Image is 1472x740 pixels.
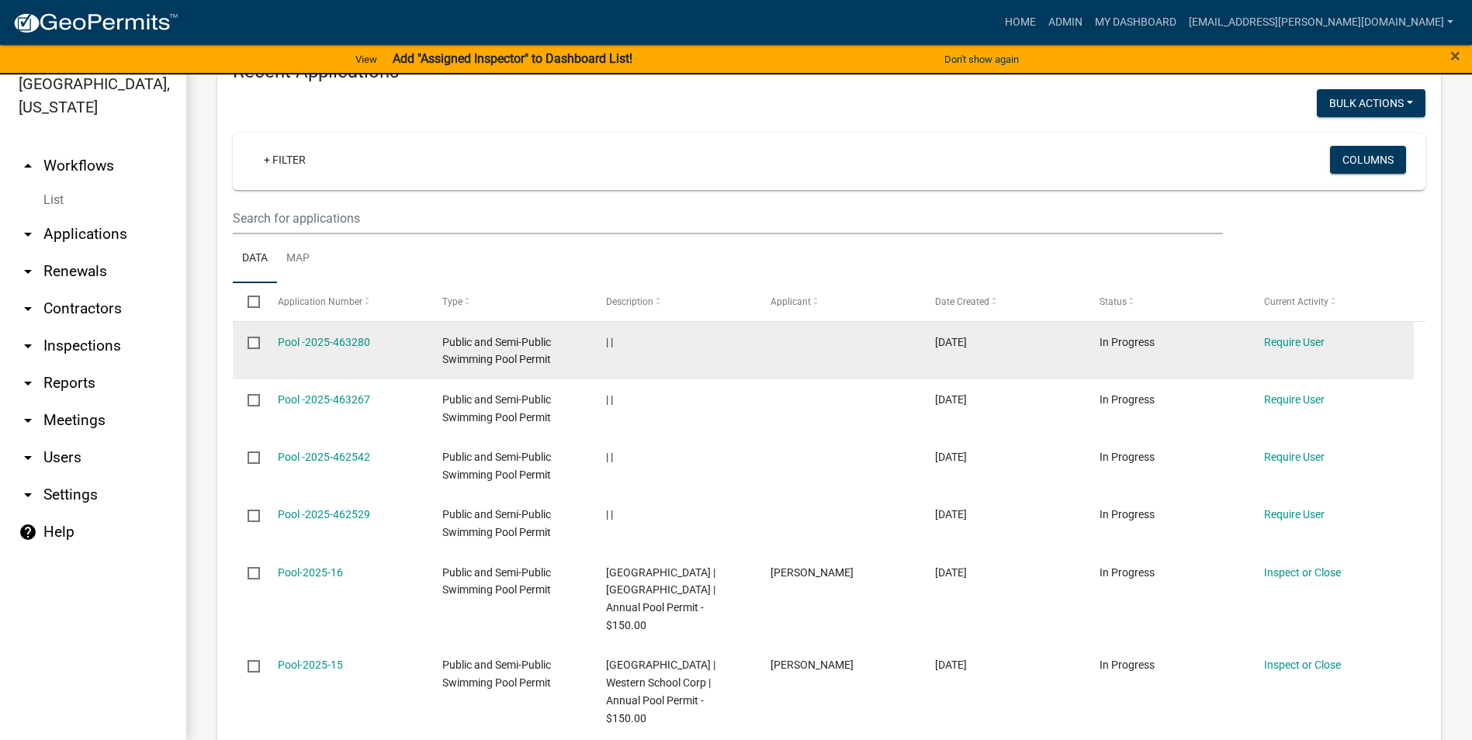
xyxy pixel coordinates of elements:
[606,659,715,724] span: Western High School | Western School Corp | Annual Pool Permit - $150.00
[1264,566,1341,579] a: Inspect or Close
[935,296,989,307] span: Date Created
[606,336,613,348] span: | |
[19,225,37,244] i: arrow_drop_down
[606,451,613,463] span: | |
[1183,8,1460,37] a: [EMAIL_ADDRESS][PERSON_NAME][DOMAIN_NAME]
[19,337,37,355] i: arrow_drop_down
[442,566,551,596] span: Public and Semi-Public Swimming Pool Permit
[606,566,715,631] span: Kokomo High School | Kokomo High School | Annual Pool Permit - $150.00
[1264,451,1325,463] a: Require User
[1100,296,1127,307] span: Status
[19,448,37,467] i: arrow_drop_down
[935,451,967,463] span: 08/12/2025
[19,157,37,175] i: arrow_drop_up
[771,296,811,307] span: Applicant
[442,336,551,366] span: Public and Semi-Public Swimming Pool Permit
[19,374,37,392] i: arrow_drop_down
[278,566,343,579] a: Pool-2025-16
[1264,508,1325,520] a: Require User
[1100,508,1155,520] span: In Progress
[278,296,362,307] span: Application Number
[1100,336,1155,348] span: In Progress
[606,393,613,406] span: | |
[1249,283,1414,320] datatable-header-cell: Current Activity
[442,451,551,481] span: Public and Semi-Public Swimming Pool Permit
[19,411,37,430] i: arrow_drop_down
[935,393,967,406] span: 08/13/2025
[1100,566,1155,579] span: In Progress
[278,659,343,671] a: Pool-2025-15
[935,659,967,671] span: 08/11/2025
[442,659,551,689] span: Public and Semi-Public Swimming Pool Permit
[393,51,632,66] strong: Add "Assigned Inspector" to Dashboard List!
[1089,8,1183,37] a: My Dashboard
[1450,45,1460,67] span: ×
[938,47,1025,72] button: Don't show again
[1450,47,1460,65] button: Close
[262,283,427,320] datatable-header-cell: Application Number
[935,566,967,579] span: 08/11/2025
[278,451,370,463] a: Pool -2025-462542
[442,508,551,538] span: Public and Semi-Public Swimming Pool Permit
[19,299,37,318] i: arrow_drop_down
[1100,451,1155,463] span: In Progress
[277,234,319,284] a: Map
[999,8,1042,37] a: Home
[349,47,383,72] a: View
[19,486,37,504] i: arrow_drop_down
[771,566,854,579] span: Jennifer Keller
[756,283,920,320] datatable-header-cell: Applicant
[251,146,318,174] a: + Filter
[233,283,262,320] datatable-header-cell: Select
[278,393,370,406] a: Pool -2025-463267
[19,523,37,541] i: help
[935,508,967,520] span: 08/12/2025
[19,262,37,281] i: arrow_drop_down
[427,283,591,320] datatable-header-cell: Type
[935,336,967,348] span: 08/13/2025
[1317,89,1425,117] button: Bulk Actions
[1264,393,1325,406] a: Require User
[233,202,1223,234] input: Search for applications
[591,283,756,320] datatable-header-cell: Description
[1264,659,1341,671] a: Inspect or Close
[278,508,370,520] a: Pool -2025-462529
[442,296,462,307] span: Type
[1100,393,1155,406] span: In Progress
[442,393,551,424] span: Public and Semi-Public Swimming Pool Permit
[606,296,653,307] span: Description
[233,234,277,284] a: Data
[1100,659,1155,671] span: In Progress
[1085,283,1249,320] datatable-header-cell: Status
[278,336,370,348] a: Pool -2025-463280
[1264,336,1325,348] a: Require User
[1330,146,1406,174] button: Columns
[1264,296,1328,307] span: Current Activity
[771,659,854,671] span: Barrett Bates
[606,508,613,520] span: | |
[1042,8,1089,37] a: Admin
[920,283,1085,320] datatable-header-cell: Date Created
